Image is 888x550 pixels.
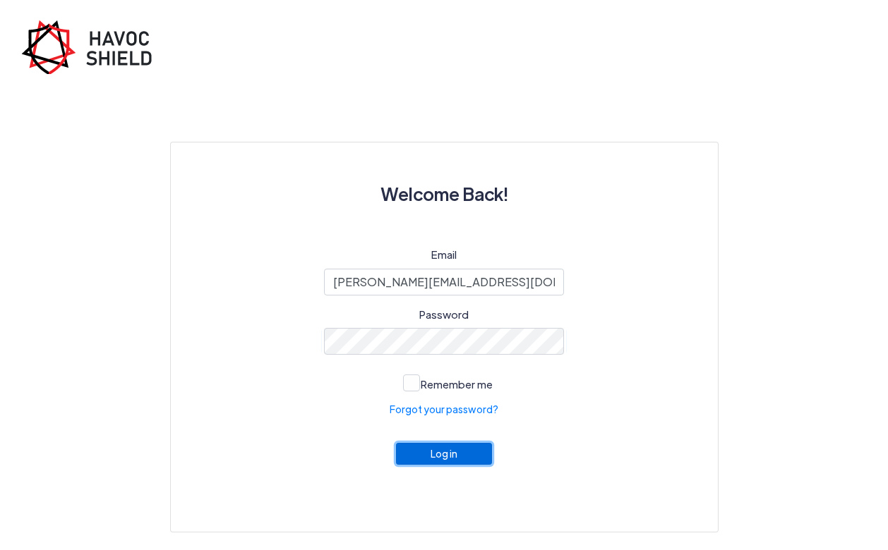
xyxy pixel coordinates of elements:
a: Forgot your password? [390,402,498,417]
span: Remember me [421,377,493,391]
h3: Welcome Back! [205,176,684,212]
label: Email [431,247,457,263]
img: havoc-shield-register-logo.png [21,20,162,74]
label: Password [419,307,469,323]
button: Log in [396,443,492,465]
